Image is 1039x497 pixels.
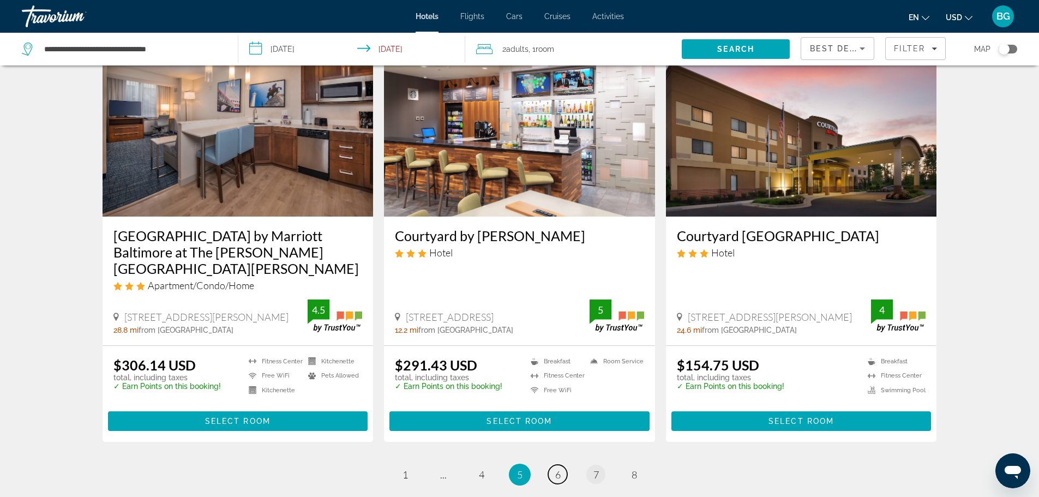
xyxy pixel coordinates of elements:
[238,33,466,65] button: Select check in and out date
[585,357,644,366] li: Room Service
[506,45,528,53] span: Adults
[555,469,561,481] span: 6
[862,357,926,366] li: Breakfast
[871,303,893,316] div: 4
[108,414,368,426] a: Select Room
[688,311,852,323] span: [STREET_ADDRESS][PERSON_NAME]
[990,44,1017,54] button: Toggle map
[810,42,865,55] mat-select: Sort by
[113,382,221,391] p: ✓ Earn Points on this booking!
[528,41,554,57] span: , 1
[148,279,254,291] span: Apartment/Condo/Home
[124,311,289,323] span: [STREET_ADDRESS][PERSON_NAME]
[702,326,797,334] span: from [GEOGRAPHIC_DATA]
[395,326,418,334] span: 12.2 mi
[862,371,926,380] li: Fitness Center
[677,326,702,334] span: 24.6 mi
[996,11,1010,22] span: BG
[395,227,644,244] a: Courtyard by [PERSON_NAME]
[460,12,484,21] a: Flights
[479,469,484,481] span: 4
[22,2,131,31] a: Travorium
[810,44,867,53] span: Best Deals
[395,382,502,391] p: ✓ Earn Points on this booking!
[243,371,303,380] li: Free WiFi
[946,13,962,22] span: USD
[677,247,926,259] div: 3 star Hotel
[525,386,585,395] li: Free WiFi
[677,357,759,373] ins: $154.75 USD
[403,469,408,481] span: 1
[103,42,374,217] a: Residence Inn by Marriott Baltimore at The Johns Hopkins Medical Campus
[525,371,585,380] li: Fitness Center
[525,357,585,366] li: Breakfast
[593,469,599,481] span: 7
[103,464,937,486] nav: Pagination
[711,247,735,259] span: Hotel
[418,326,513,334] span: from [GEOGRAPHIC_DATA]
[592,12,624,21] a: Activities
[113,227,363,277] a: [GEOGRAPHIC_DATA] by Marriott Baltimore at The [PERSON_NAME][GEOGRAPHIC_DATA][PERSON_NAME]
[502,41,528,57] span: 2
[416,12,439,21] a: Hotels
[989,5,1017,28] button: User Menu
[395,373,502,382] p: total, including taxes
[677,382,784,391] p: ✓ Earn Points on this booking!
[113,357,196,373] ins: $306.14 USD
[43,41,221,57] input: Search hotel destination
[871,300,926,332] img: TrustYou guest rating badge
[395,247,644,259] div: 3 star Hotel
[885,37,946,60] button: Filters
[108,411,368,431] button: Select Room
[395,357,477,373] ins: $291.43 USD
[139,326,233,334] span: from [GEOGRAPHIC_DATA]
[406,311,494,323] span: [STREET_ADDRESS]
[862,386,926,395] li: Swimming Pool
[671,414,932,426] a: Select Room
[590,300,644,332] img: TrustYou guest rating badge
[308,303,329,316] div: 4.5
[590,303,611,316] div: 5
[303,371,362,380] li: Pets Allowed
[243,386,303,395] li: Kitchenette
[995,453,1030,488] iframe: Button to launch messaging window
[544,12,570,21] a: Cruises
[389,411,650,431] button: Select Room
[974,41,990,57] span: Map
[946,9,972,25] button: Change currency
[113,373,221,382] p: total, including taxes
[677,227,926,244] a: Courtyard [GEOGRAPHIC_DATA]
[682,39,790,59] button: Search
[768,417,834,426] span: Select Room
[517,469,522,481] span: 5
[894,44,925,53] span: Filter
[113,326,139,334] span: 28.8 mi
[303,357,362,366] li: Kitchenette
[909,13,919,22] span: en
[666,42,937,217] img: Courtyard Marriott Waldorf
[717,45,754,53] span: Search
[671,411,932,431] button: Select Room
[487,417,552,426] span: Select Room
[632,469,637,481] span: 8
[440,469,447,481] span: ...
[506,12,522,21] a: Cars
[308,300,362,332] img: TrustYou guest rating badge
[389,414,650,426] a: Select Room
[384,42,655,217] img: Courtyard by Marriott Bowie
[429,247,453,259] span: Hotel
[536,45,554,53] span: Room
[113,279,363,291] div: 3 star Apartment
[909,9,929,25] button: Change language
[465,33,682,65] button: Travelers: 2 adults, 0 children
